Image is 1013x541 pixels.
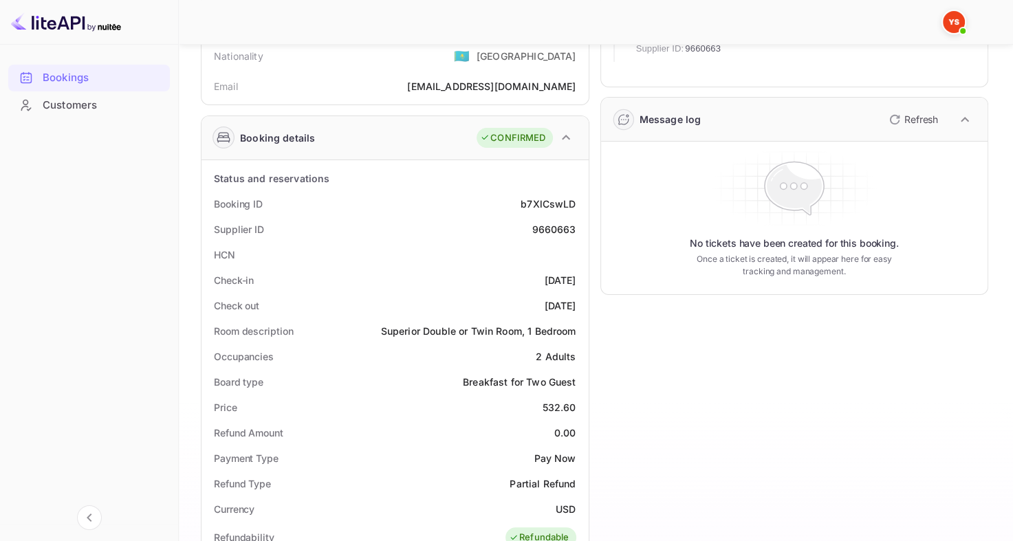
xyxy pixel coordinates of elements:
p: Refresh [904,112,938,126]
button: Refresh [881,109,944,131]
div: Booking details [240,131,315,145]
a: Bookings [8,65,170,90]
div: [EMAIL_ADDRESS][DOMAIN_NAME] [407,79,576,93]
div: Status and reservations [214,171,329,186]
div: Pay Now [534,451,576,465]
div: Email [214,79,238,93]
a: Customers [8,92,170,118]
div: [GEOGRAPHIC_DATA] [477,49,576,63]
div: Check out [214,298,259,313]
div: Supplier ID [214,222,264,236]
div: b7XlCswLD [521,197,576,211]
p: Once a ticket is created, it will appear here for easy tracking and management. [690,253,897,278]
div: Board type [214,375,263,389]
div: 532.60 [543,400,576,415]
div: Currency [214,502,254,516]
img: Yandex Support [943,11,965,33]
div: 0.00 [554,426,576,440]
div: [DATE] [545,298,576,313]
div: Check-in [214,273,254,287]
div: [DATE] [545,273,576,287]
div: CONFIRMED [480,131,545,145]
div: Breakfast for Two Guest [463,375,576,389]
div: 2 Adults [536,349,576,364]
div: Bookings [43,70,163,86]
div: Price [214,400,237,415]
div: Refund Type [214,476,271,491]
div: Message log [640,112,701,126]
span: 9660663 [685,42,721,56]
div: Booking ID [214,197,263,211]
img: LiteAPI logo [11,11,121,33]
div: Partial Refund [510,476,576,491]
div: Refund Amount [214,426,283,440]
div: USD [556,502,576,516]
span: Supplier ID: [636,42,684,56]
div: Bookings [8,65,170,91]
div: Superior Double or Twin Room, 1 Bedroom [381,324,576,338]
div: Occupancies [214,349,274,364]
div: Room description [214,324,293,338]
span: United States [454,43,470,68]
div: Customers [43,98,163,113]
button: Collapse navigation [77,505,102,530]
div: 9660663 [532,222,576,236]
p: No tickets have been created for this booking. [690,236,899,250]
div: Nationality [214,49,263,63]
div: Payment Type [214,451,279,465]
div: Customers [8,92,170,119]
div: HCN [214,247,235,262]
